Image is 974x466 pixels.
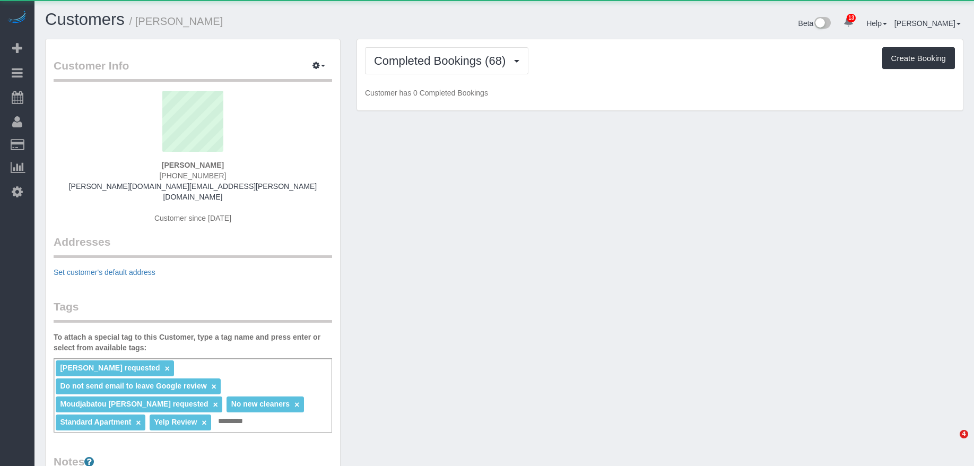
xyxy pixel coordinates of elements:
[938,430,963,455] iframe: Intercom live chat
[6,11,28,25] img: Automaid Logo
[374,54,511,67] span: Completed Bookings (68)
[154,214,231,222] span: Customer since [DATE]
[54,332,332,353] label: To attach a special tag to this Customer, type a tag name and press enter or select from availabl...
[960,430,968,438] span: 4
[813,17,831,31] img: New interface
[69,182,317,201] a: [PERSON_NAME][DOMAIN_NAME][EMAIL_ADDRESS][PERSON_NAME][DOMAIN_NAME]
[54,268,155,277] a: Set customer's default address
[165,364,170,373] a: ×
[882,47,955,70] button: Create Booking
[202,418,206,427] a: ×
[54,299,332,323] legend: Tags
[213,400,218,409] a: ×
[211,382,216,391] a: ×
[159,171,226,180] span: [PHONE_NUMBER]
[847,14,856,22] span: 13
[365,47,528,74] button: Completed Bookings (68)
[231,400,290,408] span: No new cleaners
[60,400,208,408] span: Moudjabatou [PERSON_NAME] requested
[60,382,206,390] span: Do not send email to leave Google review
[45,10,125,29] a: Customers
[154,418,197,426] span: Yelp Review
[838,11,859,34] a: 13
[294,400,299,409] a: ×
[894,19,961,28] a: [PERSON_NAME]
[365,88,955,98] p: Customer has 0 Completed Bookings
[129,15,223,27] small: / [PERSON_NAME]
[798,19,831,28] a: Beta
[60,364,160,372] span: [PERSON_NAME] requested
[54,58,332,82] legend: Customer Info
[136,418,141,427] a: ×
[866,19,887,28] a: Help
[162,161,224,169] strong: [PERSON_NAME]
[60,418,131,426] span: Standard Apartment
